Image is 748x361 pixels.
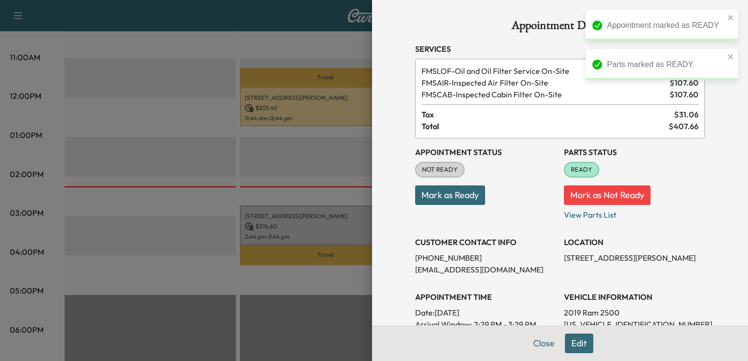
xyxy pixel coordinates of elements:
[415,20,705,35] h1: Appointment Details
[415,291,556,303] h3: APPOINTMENT TIME
[415,43,705,55] h3: Services
[674,109,699,120] span: $ 31.06
[564,307,705,318] p: 2019 Ram 2500
[564,291,705,303] h3: VEHICLE INFORMATION
[415,264,556,275] p: [EMAIL_ADDRESS][DOMAIN_NAME]
[607,59,725,70] div: Parts marked as READY.
[527,334,561,353] button: Close
[564,185,651,205] button: Mark as Not Ready
[415,146,556,158] h3: Appointment Status
[415,236,556,248] h3: CUSTOMER CONTACT INFO
[564,236,705,248] h3: LOCATION
[421,89,666,100] span: Inspected Cabin Filter On-Site
[564,252,705,264] p: [STREET_ADDRESS][PERSON_NAME]
[565,334,593,353] button: Edit
[564,146,705,158] h3: Parts Status
[727,14,734,22] button: close
[415,185,485,205] button: Mark as Ready
[474,318,536,330] span: 2:29 PM - 3:29 PM
[421,109,674,120] span: Tax
[415,252,556,264] p: [PHONE_NUMBER]
[421,120,669,132] span: Total
[565,165,598,175] span: READY
[669,120,699,132] span: $ 407.66
[415,318,556,330] p: Arrival Window:
[416,165,464,175] span: NOT READY
[670,89,699,100] span: $ 107.60
[421,77,666,89] span: Inspected Air Filter On-Site
[727,53,734,61] button: close
[564,318,705,330] p: [US_VEHICLE_IDENTIFICATION_NUMBER]
[564,205,705,221] p: View Parts List
[607,20,725,31] div: Appointment marked as READY
[421,65,667,77] span: Oil and Oil Filter Service On-Site
[415,307,556,318] p: Date: [DATE]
